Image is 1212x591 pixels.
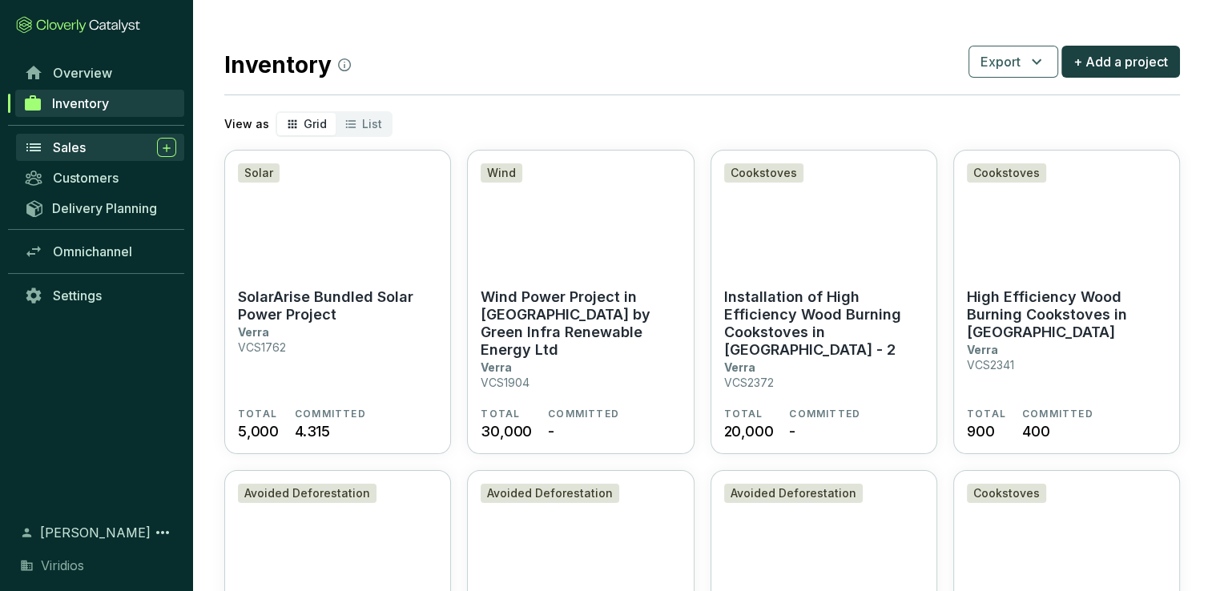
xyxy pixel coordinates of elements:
div: Cookstoves [724,163,803,183]
span: TOTAL [724,408,763,420]
span: TOTAL [481,408,520,420]
div: Avoided Deforestation [724,484,863,503]
span: List [362,117,382,131]
p: View as [224,116,269,132]
p: Installation of High Efficiency Wood Burning Cookstoves in [GEOGRAPHIC_DATA] - 2 [724,288,924,359]
p: High Efficiency Wood Burning Cookstoves in [GEOGRAPHIC_DATA] [967,288,1166,341]
span: Inventory [52,95,109,111]
a: Customers [16,164,184,191]
a: Delivery Planning [16,195,184,221]
span: [PERSON_NAME] [40,523,151,542]
span: Omnichannel [53,243,132,259]
span: Customers [53,170,119,186]
a: Inventory [15,90,184,117]
span: 30,000 [481,420,532,442]
button: Export [968,46,1058,78]
span: Overview [53,65,112,81]
span: Settings [53,287,102,304]
span: Grid [304,117,327,131]
span: Export [980,52,1021,71]
p: Verra [724,360,755,374]
div: Cookstoves [967,484,1046,503]
span: TOTAL [967,408,1006,420]
img: Wind Power Project in Tamil Nadu by Green Infra Renewable Energy Ltd [468,151,693,279]
img: High Efficiency Wood Burning Cookstoves in Zimbabwe [954,151,1179,279]
div: segmented control [276,111,393,137]
a: Sales [16,134,184,161]
img: SolarArise Bundled Solar Power Project [225,151,450,279]
p: VCS2372 [724,376,774,389]
a: Settings [16,282,184,309]
div: Cookstoves [967,163,1046,183]
p: VCS1762 [238,340,286,354]
p: VCS1904 [481,376,529,389]
p: Verra [967,343,998,356]
div: Wind [481,163,522,183]
span: TOTAL [238,408,277,420]
span: Sales [53,139,86,155]
p: Wind Power Project in [GEOGRAPHIC_DATA] by Green Infra Renewable Energy Ltd [481,288,680,359]
a: Installation of High Efficiency Wood Burning Cookstoves in Malawi - 2CookstovesInstallation of Hi... [711,150,937,454]
span: Viridios [41,556,84,575]
img: Installation of High Efficiency Wood Burning Cookstoves in Malawi - 2 [711,151,936,279]
span: COMMITTED [789,408,860,420]
a: Wind Power Project in Tamil Nadu by Green Infra Renewable Energy LtdWindWind Power Project in [GE... [467,150,694,454]
div: Solar [238,163,280,183]
span: 4.315 [295,420,330,442]
span: 900 [967,420,994,442]
a: Overview [16,59,184,86]
span: + Add a project [1073,52,1168,71]
span: 5,000 [238,420,279,442]
span: - [789,420,795,442]
div: Avoided Deforestation [238,484,376,503]
button: + Add a project [1061,46,1180,78]
a: Omnichannel [16,238,184,265]
p: Verra [238,325,269,339]
span: COMMITTED [1022,408,1093,420]
span: Delivery Planning [52,200,157,216]
span: 20,000 [724,420,774,442]
h2: Inventory [224,48,351,82]
a: SolarArise Bundled Solar Power ProjectSolarSolarArise Bundled Solar Power ProjectVerraVCS1762TOTA... [224,150,451,454]
span: COMMITTED [295,408,366,420]
span: - [548,420,554,442]
a: High Efficiency Wood Burning Cookstoves in ZimbabweCookstovesHigh Efficiency Wood Burning Cooksto... [953,150,1180,454]
p: VCS2341 [967,358,1014,372]
p: SolarArise Bundled Solar Power Project [238,288,437,324]
span: COMMITTED [548,408,619,420]
span: 400 [1022,420,1049,442]
p: Verra [481,360,512,374]
div: Avoided Deforestation [481,484,619,503]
